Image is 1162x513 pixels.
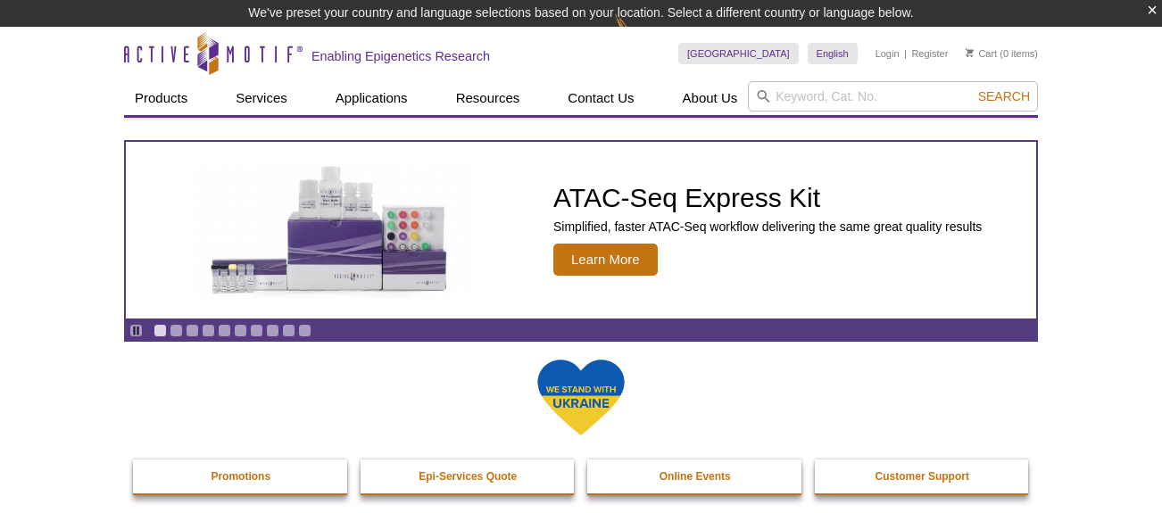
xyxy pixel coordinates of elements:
[904,43,907,64] li: |
[133,459,349,493] a: Promotions
[311,48,490,64] h2: Enabling Epigenetics Research
[325,81,419,115] a: Applications
[557,81,644,115] a: Contact Us
[266,324,279,337] a: Go to slide 8
[234,324,247,337] a: Go to slide 6
[129,324,143,337] a: Toggle autoplay
[587,459,803,493] a: Online Events
[553,185,982,211] h2: ATAC-Seq Express Kit
[186,324,199,337] a: Go to slide 3
[126,142,1036,319] a: ATAC-Seq Express Kit ATAC-Seq Express Kit Simplified, faster ATAC-Seq workflow delivering the sam...
[672,81,749,115] a: About Us
[808,43,858,64] a: English
[966,47,997,60] a: Cart
[973,88,1035,104] button: Search
[553,244,658,276] span: Learn More
[815,459,1031,493] a: Customer Support
[553,219,982,235] p: Simplified, faster ATAC-Seq workflow delivering the same great quality results
[225,81,298,115] a: Services
[124,81,198,115] a: Products
[218,324,231,337] a: Go to slide 5
[966,48,974,57] img: Your Cart
[536,358,626,437] img: We Stand With Ukraine
[202,324,215,337] a: Go to slide 4
[445,81,531,115] a: Resources
[978,89,1030,103] span: Search
[876,47,900,60] a: Login
[154,324,167,337] a: Go to slide 1
[126,142,1036,319] article: ATAC-Seq Express Kit
[361,459,577,493] a: Epi-Services Quote
[419,470,517,483] strong: Epi-Services Quote
[966,43,1038,64] li: (0 items)
[678,43,799,64] a: [GEOGRAPHIC_DATA]
[211,470,270,483] strong: Promotions
[184,162,478,298] img: ATAC-Seq Express Kit
[298,324,311,337] a: Go to slide 10
[250,324,263,337] a: Go to slide 7
[282,324,295,337] a: Go to slide 9
[911,47,948,60] a: Register
[615,13,662,55] img: Change Here
[660,470,731,483] strong: Online Events
[748,81,1038,112] input: Keyword, Cat. No.
[876,470,969,483] strong: Customer Support
[170,324,183,337] a: Go to slide 2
